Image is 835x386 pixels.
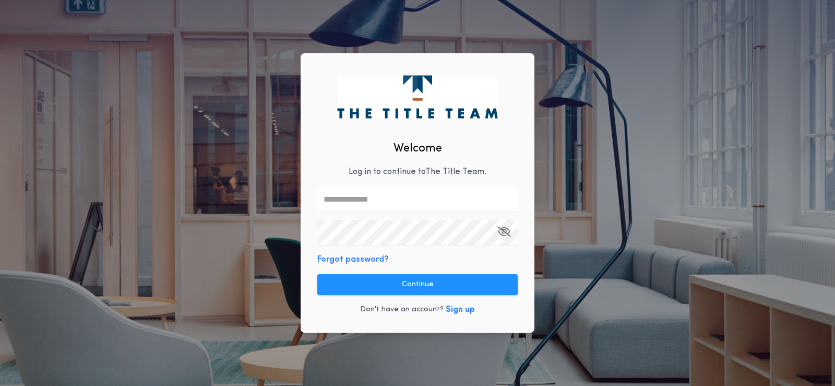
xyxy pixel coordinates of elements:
button: Forgot password? [317,253,389,266]
p: Don't have an account? [360,305,444,315]
button: Continue [317,274,518,295]
img: logo [337,75,497,118]
button: Sign up [446,303,475,316]
p: Log in to continue to The Title Team . [349,166,486,178]
h2: Welcome [393,140,442,157]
